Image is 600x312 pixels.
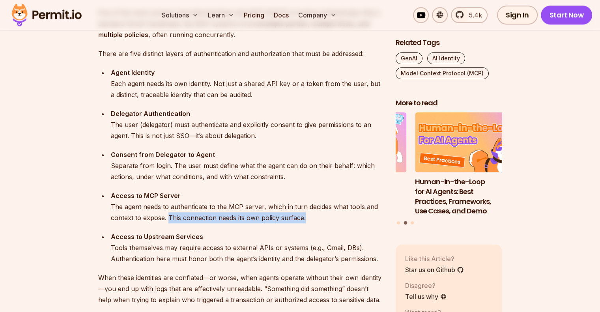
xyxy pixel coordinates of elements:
[396,38,502,48] h2: Related Tags
[405,281,447,290] p: Disagree?
[111,190,383,223] div: The agent needs to authenticate to the MCP server, which in turn decides what tools and context t...
[111,192,181,200] strong: Access to MCP Server
[415,177,521,216] h3: Human-in-the-Loop for AI Agents: Best Practices, Frameworks, Use Cases, and Demo
[98,272,383,305] p: When these identities are conflated—or worse, when agents operate without their own identity—you ...
[111,149,383,182] div: Separate from login. The user must define what the agent can do on their behalf: which actions, u...
[111,151,215,159] strong: Consent from Delegator to Agent
[415,113,521,217] a: Human-in-the-Loop for AI Agents: Best Practices, Frameworks, Use Cases, and DemoHuman-in-the-Loop...
[98,20,370,39] strong: multiple parties, multiple flows, and multiple policies
[396,67,489,79] a: Model Context Protocol (MCP)
[451,7,488,23] a: 5.4k
[111,231,383,264] div: Tools themselves may require access to external APIs or systems (e.g., Gmail, DBs). Authenticatio...
[111,67,383,100] div: Each agent needs its own identity. Not just a shared API key or a token from the user, but a dist...
[497,6,538,24] a: Sign In
[397,221,400,224] button: Go to slide 1
[159,7,202,23] button: Solutions
[111,69,155,77] strong: Agent Identity
[98,48,383,59] p: There are five distinct layers of authentication and authorization that must be addressed:
[295,7,340,23] button: Company
[396,98,502,108] h2: More to read
[427,52,465,64] a: AI Identity
[300,113,407,217] li: 1 of 3
[8,2,85,28] img: Permit logo
[396,113,502,226] div: Posts
[405,254,464,263] p: Like this Article?
[411,221,414,224] button: Go to slide 3
[111,233,203,241] strong: Access to Upstream Services
[404,221,407,225] button: Go to slide 2
[405,292,447,301] a: Tell us why
[541,6,593,24] a: Start Now
[464,10,482,20] span: 5.4k
[111,108,383,141] div: The user (delegator) must authenticate and explicitly consent to give permissions to an agent. Th...
[415,113,521,173] img: Human-in-the-Loop for AI Agents: Best Practices, Frameworks, Use Cases, and Demo
[241,7,267,23] a: Pricing
[271,7,292,23] a: Docs
[415,113,521,217] li: 2 of 3
[396,52,422,64] a: GenAI
[405,265,464,275] a: Star us on Github
[111,110,190,118] strong: Delegator Authentication
[205,7,237,23] button: Learn
[300,177,407,197] h3: Why JWTs Can’t Handle AI Agent Access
